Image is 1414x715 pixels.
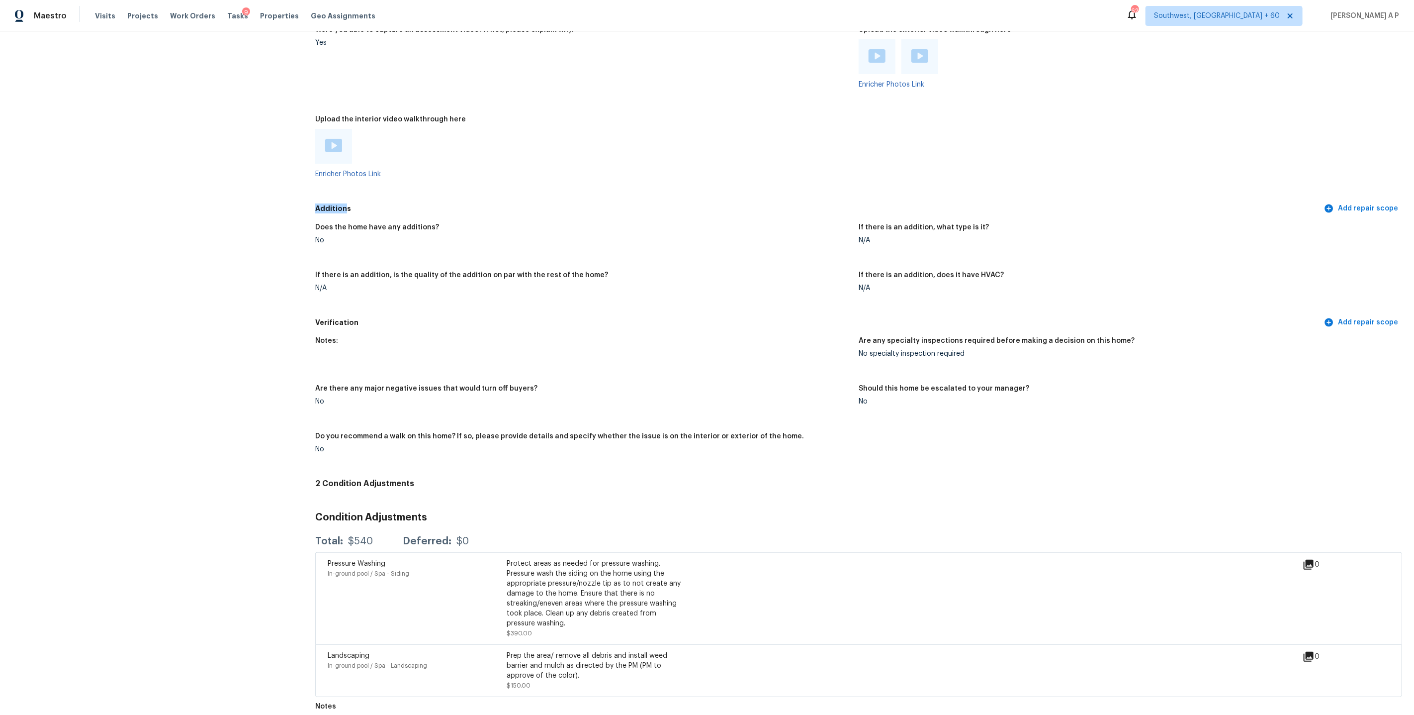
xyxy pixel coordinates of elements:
span: Maestro [34,11,67,21]
h5: Should this home be escalated to your manager? [859,385,1029,392]
span: $150.00 [507,683,530,689]
div: 0 [1303,651,1351,663]
div: 9 [242,7,250,17]
img: Play Video [869,49,885,63]
div: $0 [456,536,469,546]
div: 624 [1131,6,1138,16]
span: Projects [127,11,158,21]
h5: Are any specialty inspections required before making a decision on this home? [859,337,1135,344]
span: Visits [95,11,115,21]
h5: Additions [315,204,1322,214]
span: In-ground pool / Spa - Siding [328,571,409,577]
span: Geo Assignments [311,11,375,21]
a: Enricher Photos Link [859,81,924,88]
span: Work Orders [170,11,215,21]
span: $390.00 [507,630,532,636]
span: Properties [260,11,299,21]
div: Prep the area/ remove all debris and install weed barrier and mulch as directed by the PM (PM to ... [507,651,686,681]
h5: If there is an addition, does it have HVAC? [859,272,1004,279]
a: Play Video [325,139,342,154]
span: Landscaping [328,652,369,659]
div: No [315,237,851,244]
div: Total: [315,536,343,546]
span: Add repair scope [1326,316,1398,329]
div: N/A [859,237,1394,244]
h3: Condition Adjustments [315,512,1402,522]
div: No [315,446,851,453]
div: 0 [1303,559,1351,571]
h5: If there is an addition, what type is it? [859,224,989,231]
a: Play Video [911,49,928,64]
a: Enricher Photos Link [315,171,381,178]
span: In-ground pool / Spa - Landscaping [328,663,427,669]
a: Play Video [869,49,885,64]
button: Add repair scope [1322,200,1402,218]
h5: Verification [315,317,1322,328]
div: Protect areas as needed for pressure washing. Pressure wash the siding on the home using the appr... [507,559,686,628]
img: Play Video [911,49,928,63]
img: Play Video [325,139,342,152]
span: Add repair scope [1326,203,1398,215]
h4: 2 Condition Adjustments [315,479,1402,489]
div: N/A [859,285,1394,292]
span: Pressure Washing [328,560,385,567]
div: $540 [348,536,373,546]
div: No [859,398,1394,405]
h5: Do you recommend a walk on this home? If so, please provide details and specify whether the issue... [315,433,804,440]
span: Southwest, [GEOGRAPHIC_DATA] + 60 [1154,11,1280,21]
div: Yes [315,39,851,46]
h5: Notes [315,703,336,710]
div: No [315,398,851,405]
div: N/A [315,285,851,292]
h5: Are there any major negative issues that would turn off buyers? [315,385,537,392]
h5: Notes: [315,337,338,344]
button: Add repair scope [1322,313,1402,332]
span: Tasks [227,12,248,19]
h5: Upload the interior video walkthrough here [315,116,466,123]
h5: Does the home have any additions? [315,224,439,231]
div: No specialty inspection required [859,350,1394,357]
h5: If there is an addition, is the quality of the addition on par with the rest of the home? [315,272,608,279]
span: [PERSON_NAME] A P [1326,11,1399,21]
div: Deferred: [403,536,451,546]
